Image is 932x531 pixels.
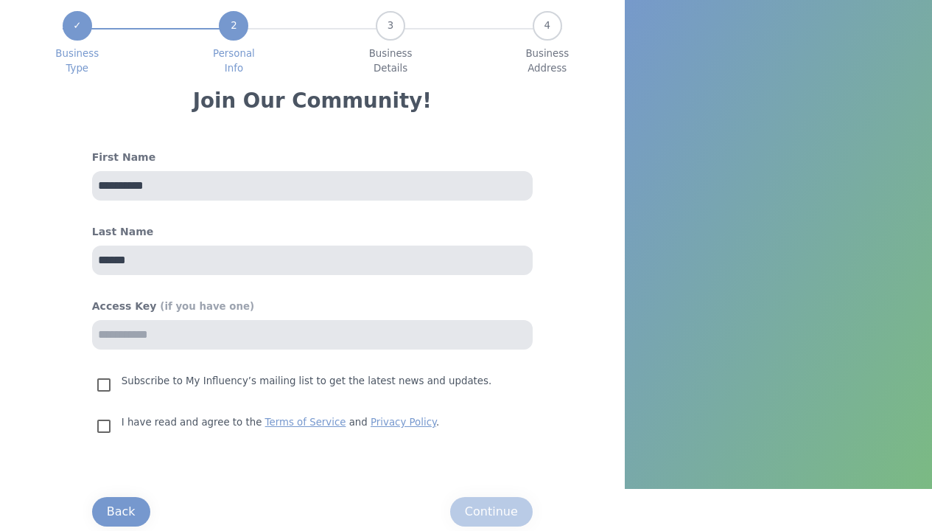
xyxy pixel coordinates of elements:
span: (if you have one) [160,301,254,312]
h3: Join Our Community! [193,88,432,114]
span: Business Type [55,46,99,76]
div: ✓ [63,11,92,41]
div: 4 [533,11,562,41]
h4: Access Key [92,299,533,314]
div: 3 [376,11,405,41]
a: Privacy Policy [371,417,436,428]
button: Continue [450,497,533,527]
span: Business Address [525,46,569,76]
button: Back [92,497,150,527]
h4: First Name [92,150,533,165]
h4: Last Name [92,224,533,240]
span: Personal Info [213,46,255,76]
span: Business Details [369,46,413,76]
div: Continue [465,503,518,521]
div: 2 [219,11,248,41]
div: Back [107,503,136,521]
a: Terms of Service [265,417,346,428]
p: I have read and agree to the and . [122,414,439,431]
p: Subscribe to My Influency’s mailing list to get the latest news and updates. [122,373,491,389]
